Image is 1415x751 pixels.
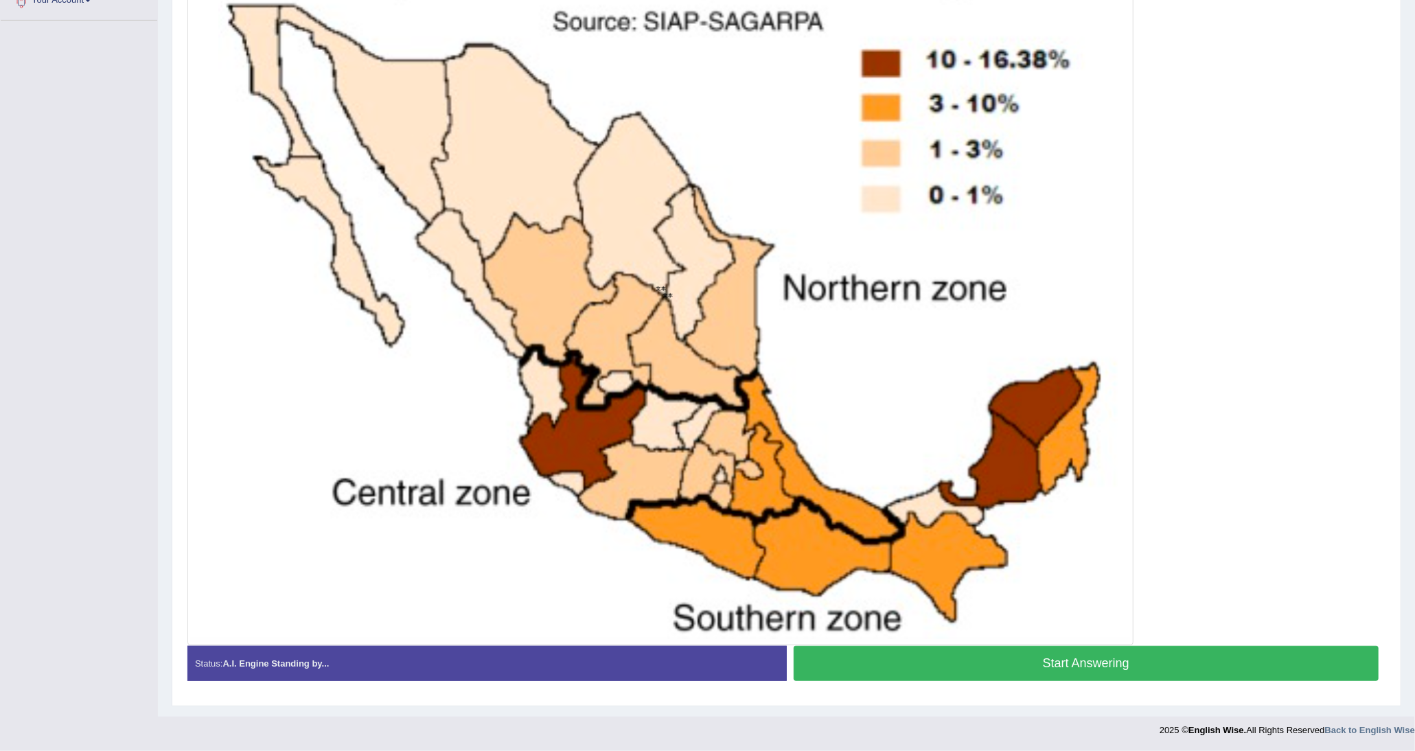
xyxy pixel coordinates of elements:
[1188,725,1246,735] strong: English Wise.
[794,646,1379,681] button: Start Answering
[1160,717,1415,737] div: 2025 © All Rights Reserved
[1325,725,1415,735] a: Back to English Wise
[222,658,329,669] strong: A.I. Engine Standing by...
[187,646,787,681] div: Status:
